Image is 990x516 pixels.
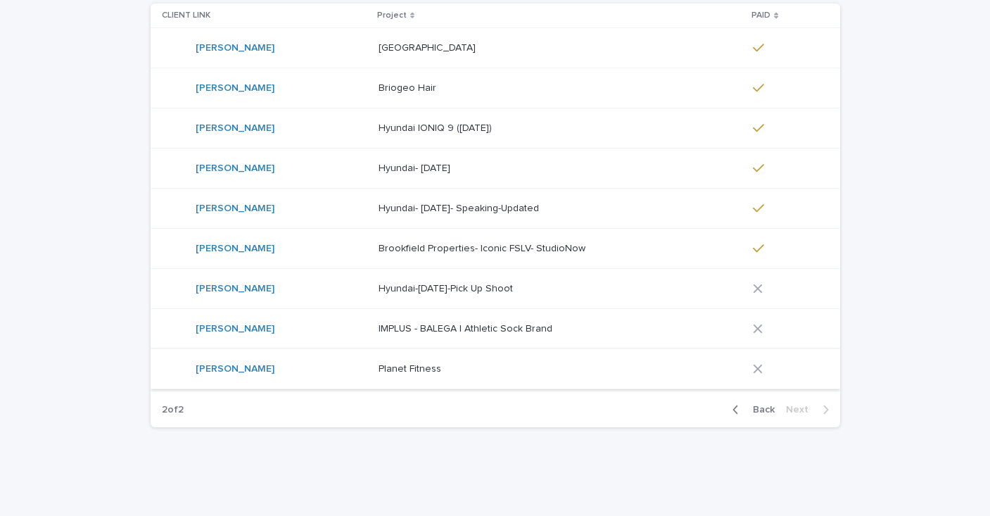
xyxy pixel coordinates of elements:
a: [PERSON_NAME] [196,82,274,94]
p: Hyundai IONIQ 9 ([DATE]) [379,120,495,134]
tr: [PERSON_NAME] [GEOGRAPHIC_DATA][GEOGRAPHIC_DATA] [151,28,840,68]
tr: [PERSON_NAME] Briogeo HairBriogeo Hair [151,68,840,108]
p: 2 of 2 [151,393,195,427]
button: Next [780,403,840,416]
tr: [PERSON_NAME] Brookfield Properties- Iconic FSLV- StudioNowBrookfield Properties- Iconic FSLV- St... [151,229,840,269]
p: [GEOGRAPHIC_DATA] [379,39,478,54]
a: [PERSON_NAME] [196,323,274,335]
span: Back [744,405,775,415]
a: [PERSON_NAME] [196,163,274,175]
p: Hyundai- [DATE] [379,160,453,175]
p: PAID [751,8,770,23]
p: Brookfield Properties- Iconic FSLV- StudioNow [379,240,588,255]
tr: [PERSON_NAME] Hyundai- [DATE]- Speaking-UpdatedHyundai- [DATE]- Speaking-Updated [151,189,840,229]
tr: [PERSON_NAME] Hyundai- [DATE]Hyundai- [DATE] [151,149,840,189]
tr: [PERSON_NAME] Hyundai-[DATE]-Pick Up ShootHyundai-[DATE]-Pick Up Shoot [151,269,840,309]
a: [PERSON_NAME] [196,42,274,54]
p: Project [377,8,407,23]
p: Planet Fitness [379,360,444,375]
tr: [PERSON_NAME] IMPLUS - BALEGA | Athletic Sock BrandIMPLUS - BALEGA | Athletic Sock Brand [151,309,840,349]
a: [PERSON_NAME] [196,283,274,295]
a: [PERSON_NAME] [196,243,274,255]
button: Back [721,403,780,416]
p: Hyundai-[DATE]-Pick Up Shoot [379,280,516,295]
span: Next [786,405,817,415]
p: CLIENT LINK [162,8,210,23]
a: [PERSON_NAME] [196,122,274,134]
a: [PERSON_NAME] [196,203,274,215]
tr: [PERSON_NAME] Hyundai IONIQ 9 ([DATE])Hyundai IONIQ 9 ([DATE]) [151,108,840,149]
p: Briogeo Hair [379,80,439,94]
p: Hyundai- [DATE]- Speaking-Updated [379,200,542,215]
p: IMPLUS - BALEGA | Athletic Sock Brand [379,320,555,335]
a: [PERSON_NAME] [196,363,274,375]
tr: [PERSON_NAME] Planet FitnessPlanet Fitness [151,349,840,389]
